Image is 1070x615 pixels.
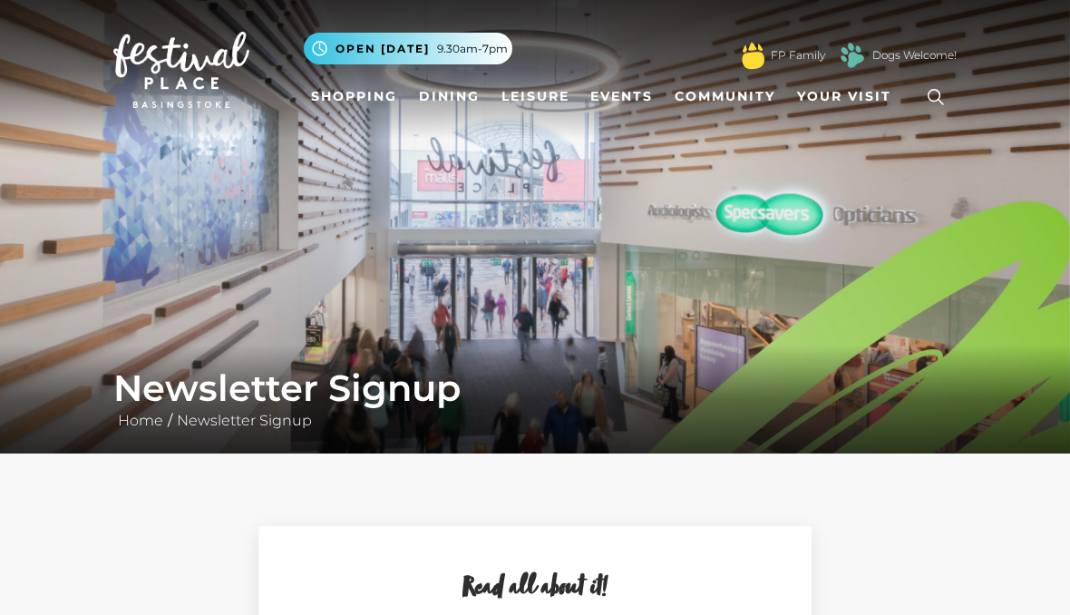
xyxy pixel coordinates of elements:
[583,80,660,113] a: Events
[100,366,970,432] div: /
[336,41,430,57] span: Open [DATE]
[667,80,783,113] a: Community
[113,412,168,429] a: Home
[172,412,316,429] a: Newsletter Signup
[494,80,577,113] a: Leisure
[304,571,766,606] h2: Read all about it!
[304,80,404,113] a: Shopping
[437,41,508,57] span: 9.30am-7pm
[412,80,487,113] a: Dining
[797,87,891,106] span: Your Visit
[113,32,249,108] img: Festival Place Logo
[771,47,825,63] a: FP Family
[872,47,957,63] a: Dogs Welcome!
[304,33,512,64] button: Open [DATE] 9.30am-7pm
[790,80,908,113] a: Your Visit
[113,366,957,410] h1: Newsletter Signup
